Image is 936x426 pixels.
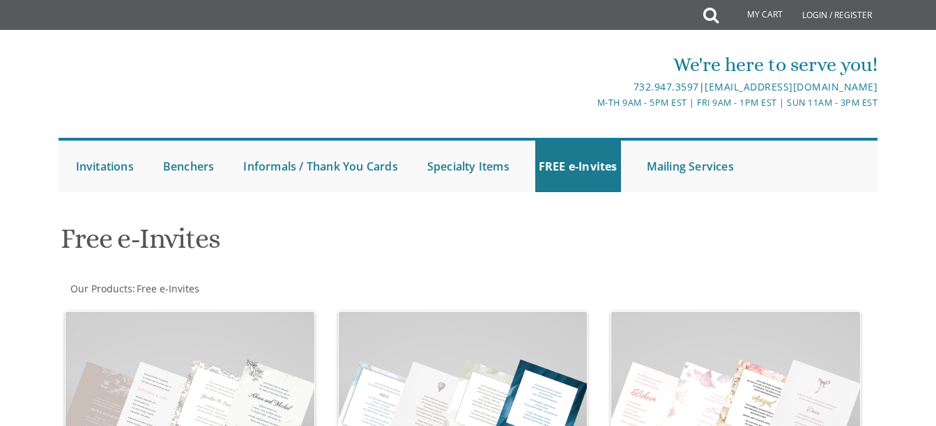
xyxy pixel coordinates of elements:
[634,80,699,93] a: 732.947.3597
[332,95,878,110] div: M-Th 9am - 5pm EST | Fri 9am - 1pm EST | Sun 11am - 3pm EST
[535,141,621,192] a: FREE e-Invites
[240,141,401,192] a: Informals / Thank You Cards
[72,141,137,192] a: Invitations
[137,282,199,295] span: Free e-Invites
[705,80,877,93] a: [EMAIL_ADDRESS][DOMAIN_NAME]
[61,223,597,265] h1: Free e-Invites
[135,282,199,295] a: Free e-Invites
[643,141,737,192] a: Mailing Services
[160,141,218,192] a: Benchers
[59,282,468,296] div: :
[69,282,132,295] a: Our Products
[424,141,513,192] a: Specialty Items
[332,51,878,79] div: We're here to serve you!
[332,79,878,95] div: |
[717,1,792,29] a: My Cart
